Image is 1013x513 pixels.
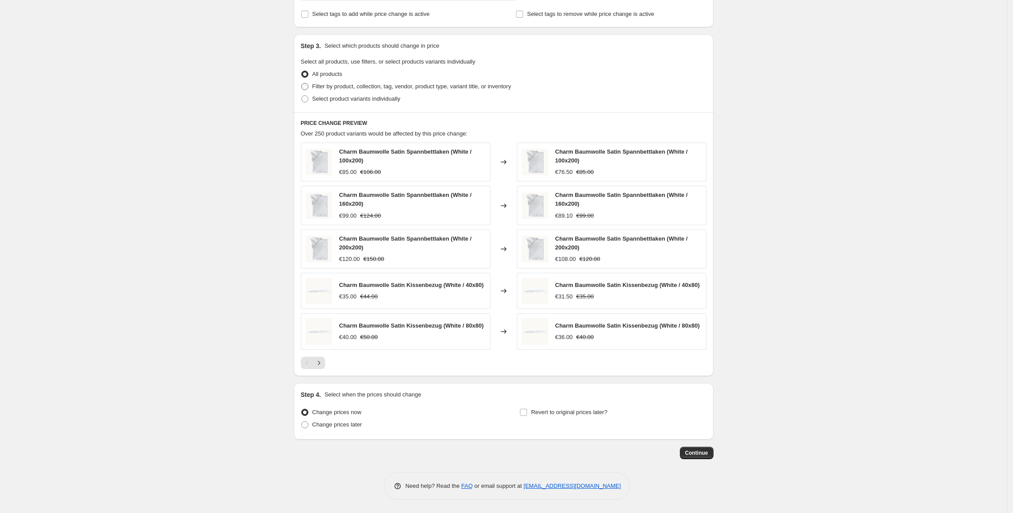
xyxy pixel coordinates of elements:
button: Next [313,357,325,369]
span: Change prices now [312,409,361,415]
img: 3a58951a-fa11-42a7-94b2-4fa36eefaf76_80x.jpg [522,149,548,175]
span: Select product variants individually [312,95,400,102]
div: €31.50 [555,292,573,301]
div: €99.00 [339,211,357,220]
span: Charm Baumwolle Satin Kissenbezug (White / 80x80) [555,322,700,329]
div: €120.00 [339,255,360,264]
div: €35.00 [339,292,357,301]
div: €108.00 [555,255,576,264]
span: Charm Baumwolle Satin Kissenbezug (White / 80x80) [339,322,484,329]
span: Over 250 product variants would be affected by this price change: [301,130,468,137]
div: €40.00 [339,333,357,342]
span: Continue [685,449,708,456]
img: 59a86d73-f470-4201-a432-f2841888c177-Photoroom_80x.jpg [306,318,332,345]
img: 59a86d73-f470-4201-a432-f2841888c177-Photoroom_80x.jpg [522,318,548,345]
img: 3a58951a-fa11-42a7-94b2-4fa36eefaf76_80x.jpg [306,149,332,175]
p: Select when the prices should change [324,390,421,399]
nav: Pagination [301,357,325,369]
strike: €50.00 [360,333,378,342]
strike: €106.00 [360,168,381,177]
img: 3a58951a-fa11-42a7-94b2-4fa36eefaf76_80x.jpg [306,192,332,219]
strike: €124.00 [360,211,381,220]
strike: €150.00 [364,255,384,264]
h2: Step 4. [301,390,321,399]
div: €76.50 [555,168,573,177]
h2: Step 3. [301,41,321,50]
strike: €85.00 [576,168,594,177]
img: 3a58951a-fa11-42a7-94b2-4fa36eefaf76_80x.jpg [522,236,548,262]
img: 3a58951a-fa11-42a7-94b2-4fa36eefaf76_80x.jpg [522,192,548,219]
h6: PRICE CHANGE PREVIEW [301,120,706,127]
strike: €120.00 [580,255,600,264]
span: All products [312,71,342,77]
span: Select all products, use filters, or select products variants individually [301,58,475,65]
strike: €35.00 [576,292,594,301]
a: FAQ [461,483,473,489]
img: 59a86d73-f470-4201-a432-f2841888c177-Photoroom_80x.jpg [306,278,332,304]
span: Charm Baumwolle Satin Spannbettlaken (White / 160x200) [339,192,472,207]
span: Charm Baumwolle Satin Spannbettlaken (White / 200x200) [555,235,688,251]
span: Filter by product, collection, tag, vendor, product type, variant title, or inventory [312,83,511,90]
span: Charm Baumwolle Satin Spannbettlaken (White / 160x200) [555,192,688,207]
strike: €40.00 [576,333,594,342]
strike: €44.00 [360,292,378,301]
a: [EMAIL_ADDRESS][DOMAIN_NAME] [524,483,621,489]
span: Select tags to add while price change is active [312,11,430,17]
span: Charm Baumwolle Satin Spannbettlaken (White / 200x200) [339,235,472,251]
span: Charm Baumwolle Satin Spannbettlaken (White / 100x200) [555,148,688,164]
span: Charm Baumwolle Satin Kissenbezug (White / 40x80) [339,282,484,288]
img: 3a58951a-fa11-42a7-94b2-4fa36eefaf76_80x.jpg [306,236,332,262]
strike: €99.00 [576,211,594,220]
span: or email support at [473,483,524,489]
span: Change prices later [312,421,362,428]
div: €85.00 [339,168,357,177]
span: Charm Baumwolle Satin Kissenbezug (White / 40x80) [555,282,700,288]
span: Need help? Read the [406,483,462,489]
span: Revert to original prices later? [531,409,607,415]
button: Continue [680,447,713,459]
div: €89.10 [555,211,573,220]
span: Select tags to remove while price change is active [527,11,654,17]
p: Select which products should change in price [324,41,439,50]
span: Charm Baumwolle Satin Spannbettlaken (White / 100x200) [339,148,472,164]
div: €36.00 [555,333,573,342]
img: 59a86d73-f470-4201-a432-f2841888c177-Photoroom_80x.jpg [522,278,548,304]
